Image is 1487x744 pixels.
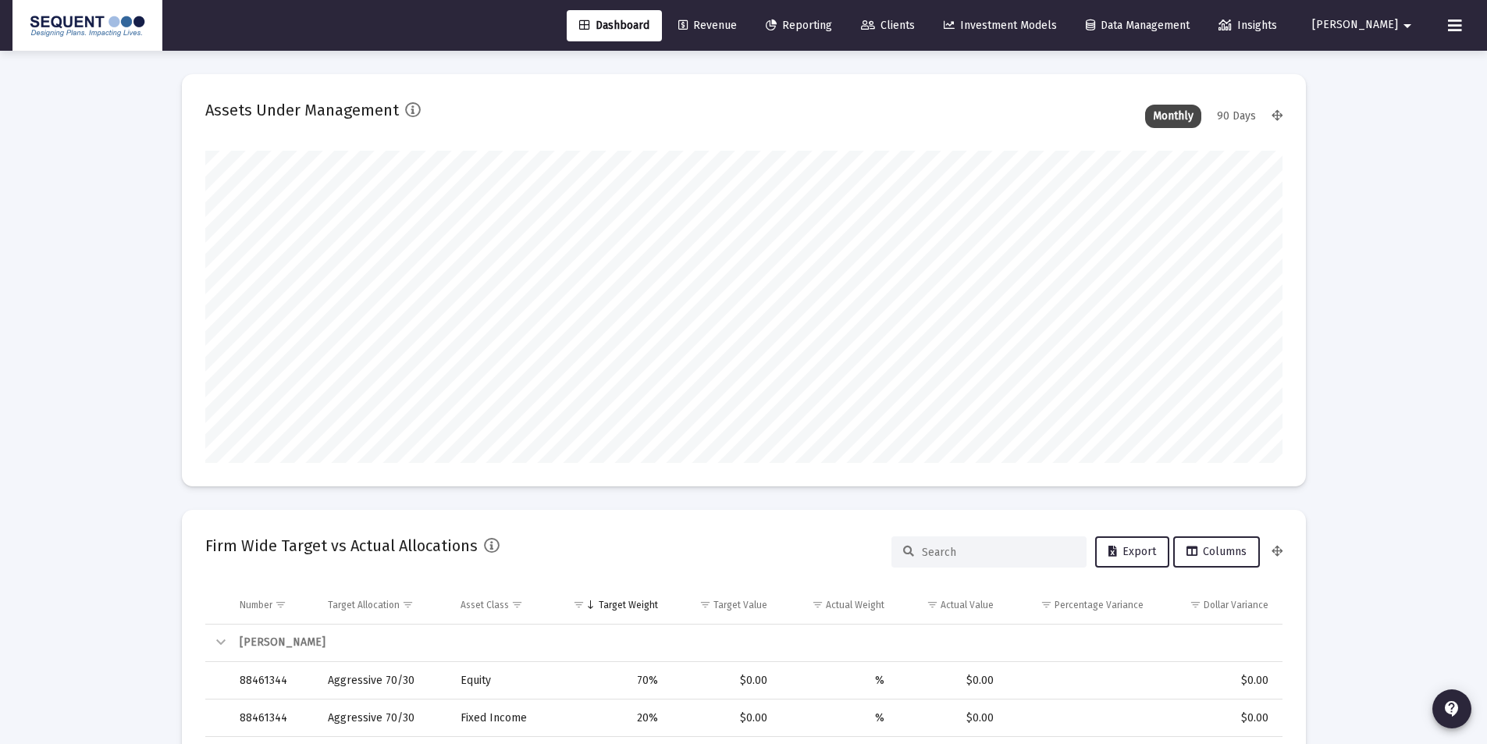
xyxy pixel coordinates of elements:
td: Column Number [229,586,317,624]
span: Insights [1218,19,1277,32]
img: Dashboard [24,10,151,41]
h2: Assets Under Management [205,98,399,123]
a: Investment Models [931,10,1069,41]
span: Investment Models [944,19,1057,32]
div: $0.00 [680,673,767,689]
a: Reporting [753,10,845,41]
span: Show filter options for column 'Number' [275,599,286,611]
a: Revenue [666,10,749,41]
td: Equity [450,662,553,700]
span: Revenue [678,19,737,32]
div: Target Value [713,599,767,611]
span: Clients [861,19,915,32]
div: $0.00 [1165,673,1268,689]
span: Columns [1186,545,1247,558]
td: Aggressive 70/30 [317,662,450,700]
a: Insights [1206,10,1290,41]
td: Fixed Income [450,700,553,737]
span: Dashboard [579,19,649,32]
div: 70% [564,673,658,689]
button: [PERSON_NAME] [1293,9,1435,41]
td: Column Target Allocation [317,586,450,624]
div: Dollar Variance [1204,599,1268,611]
div: Target Allocation [328,599,400,611]
td: Column Target Weight [553,586,669,624]
span: Show filter options for column 'Target Weight' [573,599,585,611]
input: Search [922,546,1075,559]
td: Column Dollar Variance [1154,586,1282,624]
td: Collapse [205,625,229,662]
span: Data Management [1086,19,1190,32]
div: 20% [564,710,658,726]
span: Show filter options for column 'Actual Value' [927,599,938,611]
div: [PERSON_NAME] [240,635,1268,650]
div: $0.00 [680,710,767,726]
div: Number [240,599,272,611]
div: $0.00 [906,673,994,689]
div: Percentage Variance [1055,599,1144,611]
div: Monthly [1145,105,1201,128]
div: $0.00 [1165,710,1268,726]
td: Aggressive 70/30 [317,700,450,737]
a: Data Management [1073,10,1202,41]
button: Columns [1173,536,1260,568]
td: Column Target Value [669,586,778,624]
span: [PERSON_NAME] [1312,19,1398,32]
div: Asset Class [461,599,509,611]
mat-icon: arrow_drop_down [1398,10,1417,41]
button: Export [1095,536,1169,568]
span: Export [1108,545,1156,558]
td: Column Actual Value [895,586,1005,624]
span: Show filter options for column 'Asset Class' [511,599,523,611]
span: Show filter options for column 'Percentage Variance' [1041,599,1052,611]
td: 88461344 [229,700,317,737]
mat-icon: contact_support [1443,700,1461,718]
span: Show filter options for column 'Target Allocation' [402,599,414,611]
span: Reporting [766,19,832,32]
div: % [789,673,884,689]
span: Show filter options for column 'Actual Weight' [812,599,824,611]
div: Actual Value [941,599,994,611]
span: Show filter options for column 'Dollar Variance' [1190,599,1201,611]
div: $0.00 [906,710,994,726]
div: Actual Weight [826,599,884,611]
a: Clients [848,10,927,41]
td: Column Actual Weight [778,586,895,624]
div: % [789,710,884,726]
span: Show filter options for column 'Target Value' [699,599,711,611]
a: Dashboard [567,10,662,41]
h2: Firm Wide Target vs Actual Allocations [205,533,478,558]
div: Target Weight [599,599,658,611]
td: Column Percentage Variance [1005,586,1154,624]
div: 90 Days [1209,105,1264,128]
td: Column Asset Class [450,586,553,624]
td: 88461344 [229,662,317,700]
